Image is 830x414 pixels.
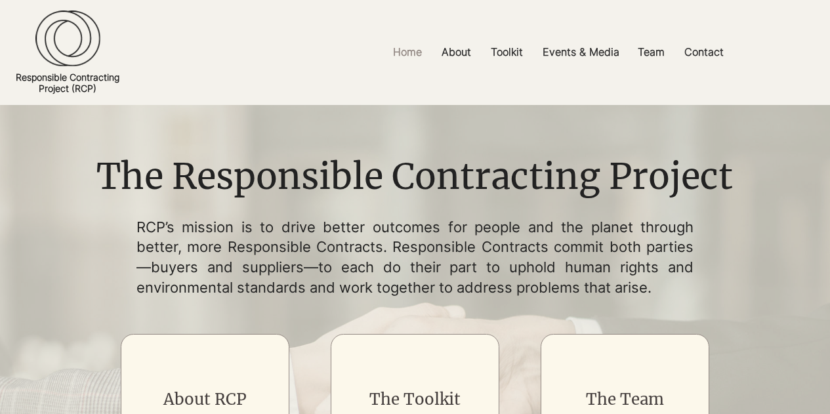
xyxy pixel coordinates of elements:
a: About [432,37,481,67]
p: Contact [678,37,730,67]
a: Responsible ContractingProject (RCP) [16,72,119,94]
p: Events & Media [536,37,626,67]
p: About [435,37,478,67]
p: Team [631,37,671,67]
p: Home [386,37,428,67]
a: The Team [586,389,664,409]
p: RCP’s mission is to drive better outcomes for people and the planet through better, more Responsi... [136,217,694,298]
a: Events & Media [533,37,628,67]
a: Team [628,37,674,67]
a: The Toolkit [369,389,461,409]
h1: The Responsible Contracting Project [87,152,742,202]
a: Toolkit [481,37,533,67]
a: About RCP [163,389,247,409]
p: Toolkit [484,37,529,67]
a: Home [383,37,432,67]
nav: Site [286,37,830,67]
a: Contact [674,37,734,67]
